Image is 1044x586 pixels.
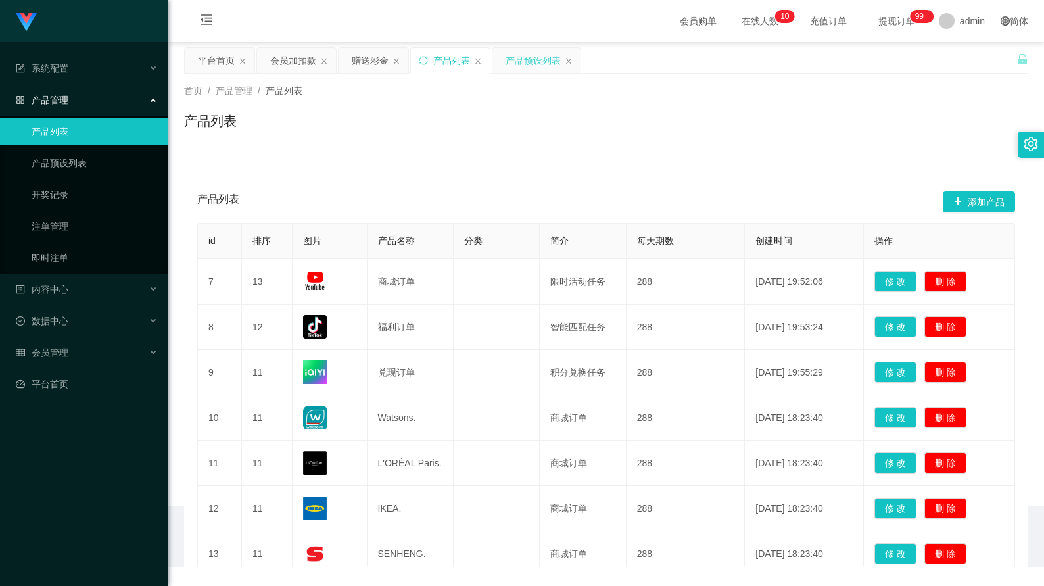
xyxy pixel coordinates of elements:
[419,56,428,65] i: 图标: sync
[208,85,210,96] span: /
[464,235,483,246] span: 分类
[924,316,966,337] button: 删 除
[474,57,482,65] i: 图标: close
[32,245,158,271] a: 即时注单
[184,111,237,131] h1: 产品列表
[368,259,454,305] td: 商城订单
[198,350,242,395] td: 9
[627,395,746,441] td: 288
[179,537,1033,551] div: 2021
[303,315,327,339] img: 68a4832333a27.png
[745,350,864,395] td: [DATE] 19:55:29
[874,407,916,428] button: 修 改
[198,259,242,305] td: 7
[1001,16,1010,26] i: 图标: global
[637,235,674,246] span: 每天期数
[540,305,626,350] td: 智能匹配任务
[540,441,626,486] td: 商城订单
[745,441,864,486] td: [DATE] 18:23:40
[874,235,893,246] span: 操作
[924,407,966,428] button: 删 除
[198,395,242,441] td: 10
[392,57,400,65] i: 图标: close
[16,316,25,326] i: 图标: check-circle-o
[303,406,327,429] img: 68176a989e162.jpg
[266,85,302,96] span: 产品列表
[242,259,293,305] td: 13
[627,259,746,305] td: 288
[627,441,746,486] td: 288
[32,213,158,239] a: 注单管理
[506,48,561,73] div: 产品预设列表
[16,348,25,357] i: 图标: table
[874,498,916,519] button: 修 改
[775,10,794,23] sup: 10
[198,305,242,350] td: 8
[368,531,454,577] td: SENHENG.
[780,10,785,23] p: 1
[874,362,916,383] button: 修 改
[216,85,252,96] span: 产品管理
[16,13,37,32] img: logo.9652507e.png
[745,531,864,577] td: [DATE] 18:23:40
[258,85,260,96] span: /
[270,48,316,73] div: 会员加扣款
[242,305,293,350] td: 12
[303,270,327,293] img: 68a482f25dc63.jpg
[368,486,454,531] td: IKEA.
[627,305,746,350] td: 288
[1024,137,1038,151] i: 图标: setting
[745,259,864,305] td: [DATE] 19:52:06
[872,16,922,26] span: 提现订单
[540,531,626,577] td: 商城订单
[198,441,242,486] td: 11
[32,150,158,176] a: 产品预设列表
[303,235,321,246] span: 图片
[785,10,790,23] p: 0
[924,543,966,564] button: 删 除
[368,395,454,441] td: Watsons.
[378,235,415,246] span: 产品名称
[368,305,454,350] td: 福利订单
[320,57,328,65] i: 图标: close
[16,95,25,105] i: 图标: appstore-o
[924,271,966,292] button: 删 除
[368,350,454,395] td: 兑现订单
[874,543,916,564] button: 修 改
[755,235,792,246] span: 创建时间
[627,486,746,531] td: 288
[627,350,746,395] td: 288
[198,48,235,73] div: 平台首页
[874,452,916,474] button: 修 改
[16,95,68,105] span: 产品管理
[540,350,626,395] td: 积分兑换任务
[16,316,68,326] span: 数据中心
[303,360,327,384] img: 68a4832a773e8.png
[242,531,293,577] td: 11
[1016,53,1028,65] i: 图标: unlock
[16,371,158,397] a: 图标: dashboard平台首页
[924,498,966,519] button: 删 除
[32,182,158,208] a: 开奖记录
[242,486,293,531] td: 11
[924,452,966,474] button: 删 除
[184,1,229,43] i: 图标: menu-fold
[184,85,202,96] span: 首页
[550,235,569,246] span: 简介
[910,10,934,23] sup: 1109
[745,305,864,350] td: [DATE] 19:53:24
[924,362,966,383] button: 删 除
[627,531,746,577] td: 288
[16,63,68,74] span: 系统配置
[242,395,293,441] td: 11
[242,350,293,395] td: 11
[208,235,216,246] span: id
[303,497,327,520] img: 68176ef633d27.png
[565,57,573,65] i: 图标: close
[352,48,389,73] div: 赠送彩金
[252,235,271,246] span: 排序
[745,395,864,441] td: [DATE] 18:23:40
[303,542,327,566] img: 68176f62e0d74.png
[198,486,242,531] td: 12
[874,316,916,337] button: 修 改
